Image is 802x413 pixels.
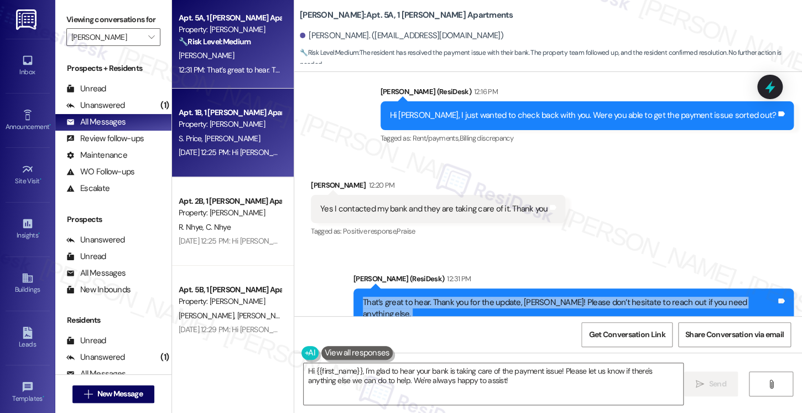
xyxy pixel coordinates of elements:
span: • [49,121,51,129]
span: • [38,230,40,238]
div: Unread [66,83,106,95]
div: That’s great to hear. Thank you for the update, [PERSON_NAME]! Please don’t hesitate to reach out... [363,297,776,321]
div: Prospects + Residents [55,63,171,74]
span: Send [709,378,726,390]
div: Tagged as: [381,130,794,146]
textarea: Hi {{first_name}}, I'm glad to hear your bank is taking care of the payment issue! Please let us ... [304,363,683,405]
div: Apt. 5A, 1 [PERSON_NAME] Apartments [179,12,281,24]
div: Residents [55,314,171,326]
div: Apt. 5B, 1 [PERSON_NAME] Apartments [179,284,281,296]
div: New Inbounds [66,284,131,296]
div: Yes I contacted my bank and they are taking care of it. Thank you [320,203,548,215]
div: Property: [PERSON_NAME] [179,296,281,307]
a: Site Visit • [6,160,50,190]
span: Positive response , [343,226,397,236]
div: [PERSON_NAME]. ([EMAIL_ADDRESS][DOMAIN_NAME]) [300,30,503,42]
a: Inbox [6,51,50,81]
div: Escalate [66,183,110,194]
button: Share Conversation via email [678,322,791,347]
div: [PERSON_NAME] (ResiDesk) [353,273,794,288]
div: Review follow-ups [66,133,144,144]
span: [PERSON_NAME] [179,50,234,60]
div: All Messages [66,267,126,279]
span: Billing discrepancy [459,133,513,143]
span: : The resident has resolved the payment issue with their bank. The property team followed up, and... [300,47,802,71]
div: [PERSON_NAME] (ResiDesk) [381,86,794,101]
strong: 🔧 Risk Level: Medium [179,37,251,47]
div: All Messages [66,116,126,128]
div: 12:16 PM [471,86,498,97]
button: New Message [72,385,154,403]
span: • [43,393,44,401]
strong: 🔧 Risk Level: Medium [300,48,358,57]
span: Get Conversation Link [589,329,665,340]
i:  [148,33,154,42]
div: Unread [66,251,106,262]
div: Property: [PERSON_NAME] [179,24,281,35]
img: ResiDesk Logo [16,9,39,30]
a: Leads [6,323,50,353]
div: Maintenance [66,149,127,161]
span: [PERSON_NAME] [205,133,260,143]
span: Share Conversation via email [685,329,784,340]
input: All communities [71,28,143,46]
div: Unread [66,335,106,347]
div: 12:20 PM [366,179,395,191]
span: [PERSON_NAME] [237,311,293,321]
span: [PERSON_NAME] [179,311,237,321]
span: Praise [397,226,415,236]
span: S. Price [179,133,205,143]
div: Unanswered [66,100,125,111]
span: Rent/payments , [412,133,459,143]
div: Apt. 2B, 1 [PERSON_NAME] Apartments [179,195,281,207]
label: Viewing conversations for [66,11,160,28]
button: Send [684,371,738,396]
i:  [84,390,92,399]
i:  [767,380,775,389]
div: Tagged as: [311,223,565,239]
div: 12:31 PM [444,273,471,285]
span: C. Nhye [206,222,231,232]
span: R. Nhye [179,222,206,232]
div: Apt. 1B, 1 [PERSON_NAME] Apartments [179,107,281,118]
div: Prospects [55,214,171,225]
div: Property: [PERSON_NAME] [179,118,281,130]
div: Property: [PERSON_NAME] [179,207,281,219]
span: New Message [97,388,143,400]
b: [PERSON_NAME]: Apt. 5A, 1 [PERSON_NAME] Apartments [300,9,513,21]
div: All Messages [66,368,126,380]
i:  [696,380,704,389]
div: [PERSON_NAME] [311,179,565,195]
div: (1) [158,349,171,366]
div: Unanswered [66,352,125,363]
div: (1) [158,97,171,114]
div: Unanswered [66,234,125,246]
div: 12:31 PM: That’s great to hear. Thank you for the update, [PERSON_NAME]! Please don’t hesitate to... [179,65,605,75]
div: Hi [PERSON_NAME], I just wanted to check back with you. Were you able to get the payment issue so... [390,110,777,121]
a: Templates • [6,378,50,407]
button: Get Conversation Link [581,322,672,347]
span: • [40,175,41,183]
a: Insights • [6,214,50,244]
a: Buildings [6,269,50,298]
div: WO Follow-ups [66,166,134,178]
